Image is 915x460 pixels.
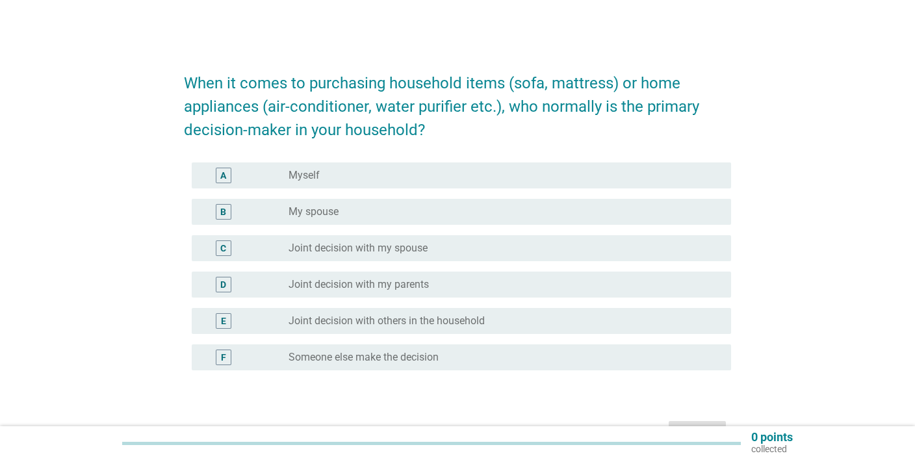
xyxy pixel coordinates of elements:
p: collected [751,443,793,455]
label: Someone else make the decision [289,351,439,364]
div: B [220,205,226,219]
label: Joint decision with others in the household [289,314,485,327]
h2: When it comes to purchasing household items (sofa, mattress) or home appliances (air-conditioner,... [184,58,732,142]
div: C [220,242,226,255]
div: A [220,169,226,183]
p: 0 points [751,431,793,443]
div: F [221,351,226,364]
label: Joint decision with my parents [289,278,429,291]
label: Myself [289,169,320,182]
div: E [221,314,226,328]
div: D [220,278,226,292]
label: My spouse [289,205,339,218]
label: Joint decision with my spouse [289,242,428,255]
